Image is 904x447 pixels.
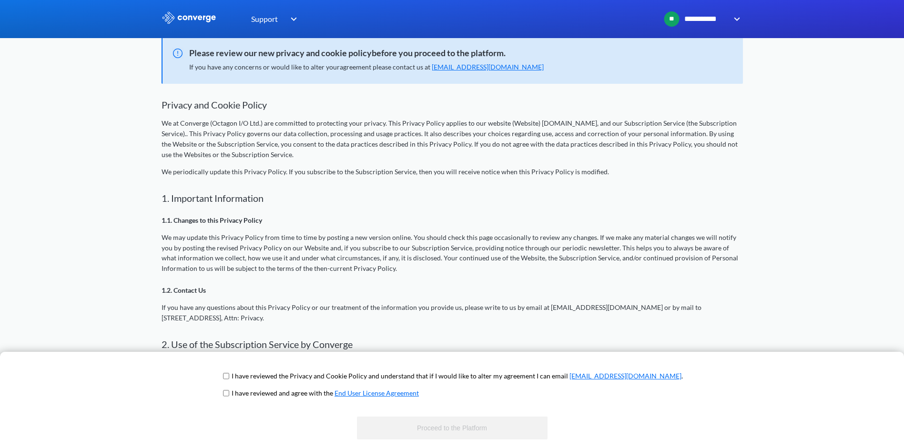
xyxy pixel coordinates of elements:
p: We at Converge (Octagon I/O Ltd.) are committed to protecting your privacy. This Privacy Policy a... [162,118,743,160]
button: Proceed to the Platform [357,417,548,439]
a: [EMAIL_ADDRESS][DOMAIN_NAME] [569,372,681,380]
span: Please review our new privacy and cookie policybefore you proceed to the platform. [163,47,733,60]
p: I have reviewed the Privacy and Cookie Policy and understand that if I would like to alter my agr... [232,371,683,381]
img: downArrow.svg [284,13,300,25]
img: logo_ewhite.svg [162,11,217,24]
p: We may update this Privacy Policy from time to time by posting a new version online. You should c... [162,232,743,274]
img: downArrow.svg [728,13,743,25]
h2: 1. Important Information [162,192,743,204]
span: Support [251,13,278,25]
span: If you have any concerns or would like to alter your agreement please contact us at [189,63,544,71]
a: End User License Agreement [335,389,419,397]
h2: Privacy and Cookie Policy [162,99,743,110]
p: 1.2. Contact Us [162,285,743,296]
h2: 2. Use of the Subscription Service by Converge [162,338,743,350]
p: We periodically update this Privacy Policy. If you subscribe to the Subscription Service, then yo... [162,167,743,177]
p: 1.1. Changes to this Privacy Policy [162,215,743,226]
p: If you have any questions about this Privacy Policy or our treatment of the information you provi... [162,302,743,323]
a: [EMAIL_ADDRESS][DOMAIN_NAME] [432,63,544,71]
p: I have reviewed and agree with the [232,388,419,398]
